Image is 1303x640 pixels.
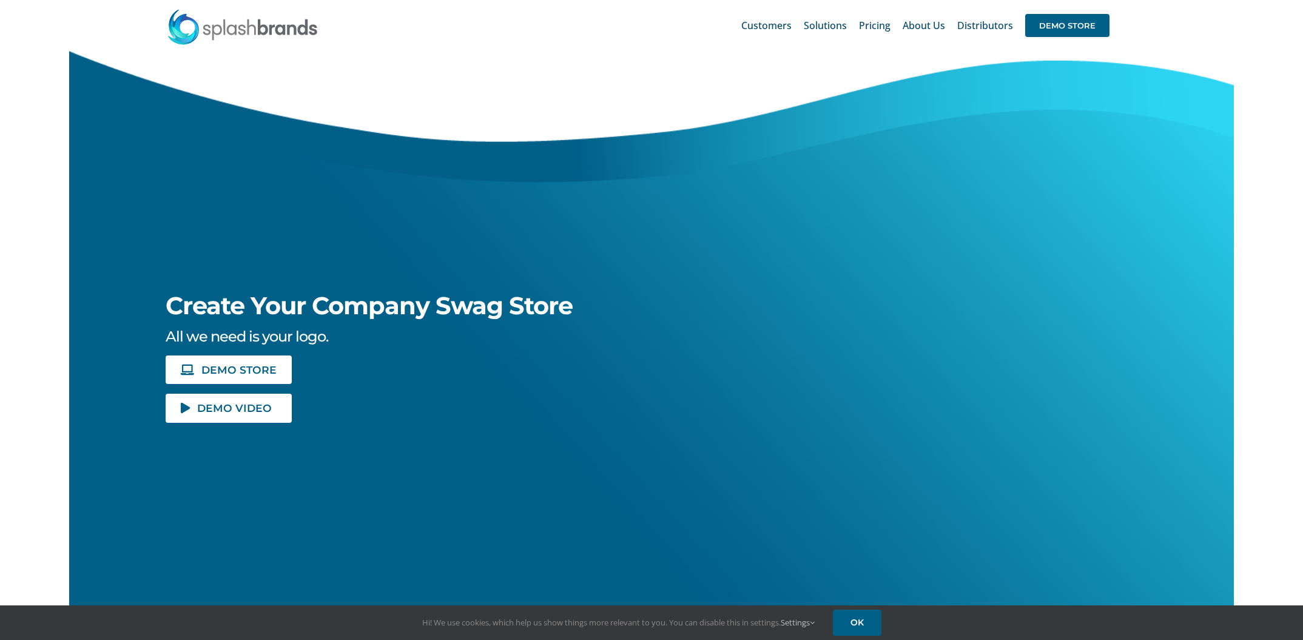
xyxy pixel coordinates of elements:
[201,365,277,375] span: DEMO STORE
[859,21,891,30] span: Pricing
[804,21,847,30] span: Solutions
[166,291,573,320] span: Create Your Company Swag Store
[741,6,1109,45] nav: Main Menu
[166,355,292,384] a: DEMO STORE
[957,21,1013,30] span: Distributors
[741,6,792,45] a: Customers
[197,403,272,413] span: DEMO VIDEO
[903,21,945,30] span: About Us
[1025,14,1109,37] span: DEMO STORE
[1025,6,1109,45] a: DEMO STORE
[422,617,815,628] span: Hi! We use cookies, which help us show things more relevant to you. You can disable this in setti...
[166,328,328,345] span: All we need is your logo.
[167,8,318,45] img: SplashBrands.com Logo
[781,617,815,628] a: Settings
[957,6,1013,45] a: Distributors
[741,21,792,30] span: Customers
[833,610,881,636] a: OK
[859,6,891,45] a: Pricing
